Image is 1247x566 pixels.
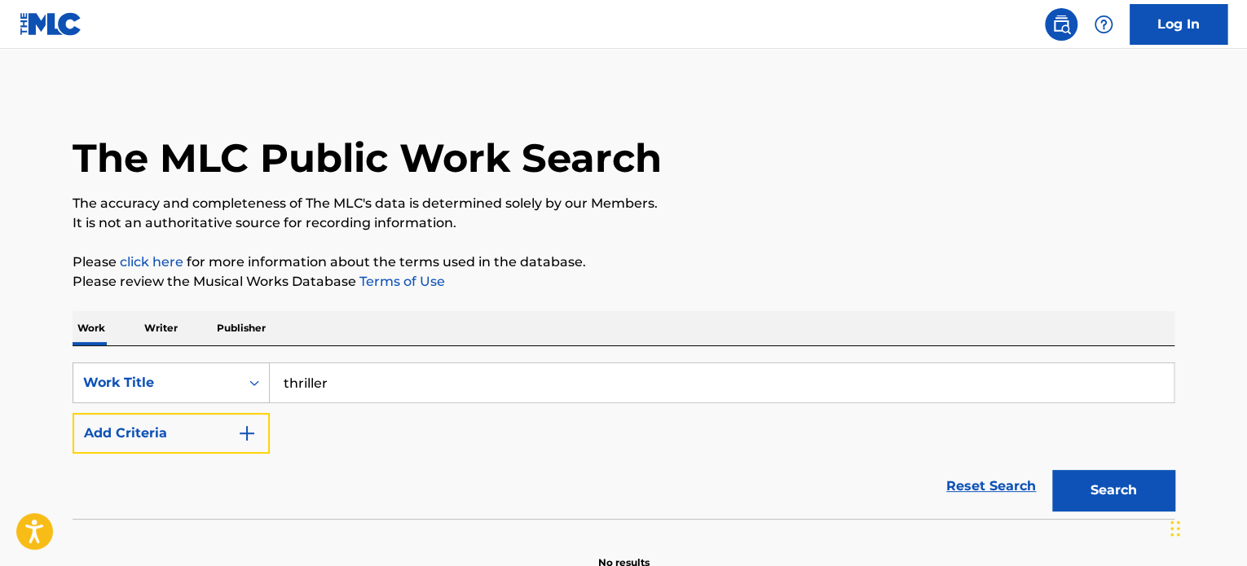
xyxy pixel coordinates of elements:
[120,254,183,270] a: click here
[356,274,445,289] a: Terms of Use
[212,311,271,345] p: Publisher
[1165,488,1247,566] iframe: Chat Widget
[1052,470,1174,511] button: Search
[237,423,257,443] img: 9d2ae6d4665cec9f34b9.svg
[73,311,110,345] p: Work
[73,252,1174,272] p: Please for more information about the terms used in the database.
[83,373,230,393] div: Work Title
[73,213,1174,233] p: It is not an authoritative source for recording information.
[1094,15,1113,34] img: help
[1087,8,1120,41] div: Help
[73,194,1174,213] p: The accuracy and completeness of The MLC's data is determined solely by our Members.
[938,468,1044,504] a: Reset Search
[20,12,82,36] img: MLC Logo
[73,413,270,454] button: Add Criteria
[139,311,183,345] p: Writer
[1170,504,1180,553] div: Drag
[1051,15,1071,34] img: search
[1045,8,1077,41] a: Public Search
[73,134,662,182] h1: The MLC Public Work Search
[1130,4,1227,45] a: Log In
[73,272,1174,292] p: Please review the Musical Works Database
[73,362,1174,519] form: Search Form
